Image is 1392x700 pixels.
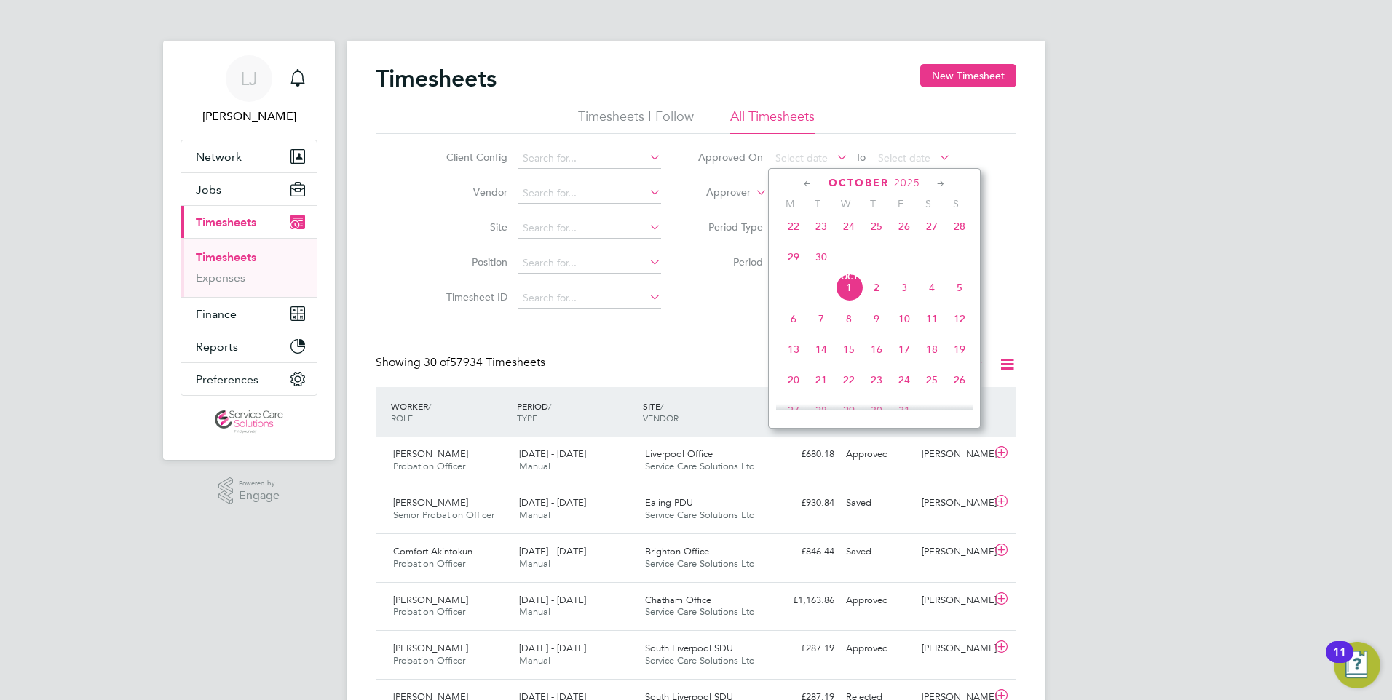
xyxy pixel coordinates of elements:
[918,335,946,363] span: 18
[887,197,914,210] span: F
[840,589,916,613] div: Approved
[519,605,550,618] span: Manual
[393,642,468,654] span: [PERSON_NAME]
[391,412,413,423] span: ROLE
[578,108,694,134] li: Timesheets I Follow
[697,220,763,234] label: Period Type
[890,335,918,363] span: 17
[780,212,807,240] span: 22
[393,460,465,472] span: Probation Officer
[764,491,840,515] div: £930.84
[196,271,245,285] a: Expenses
[890,397,918,424] span: 31
[859,197,887,210] span: T
[424,355,450,370] span: 30 of
[442,186,507,199] label: Vendor
[776,197,804,210] span: M
[916,442,992,466] div: [PERSON_NAME]
[393,496,468,509] span: [PERSON_NAME]
[946,305,973,333] span: 12
[780,366,807,394] span: 20
[764,540,840,564] div: £846.44
[835,212,863,240] span: 24
[393,594,468,606] span: [PERSON_NAME]
[807,305,835,333] span: 7
[946,366,973,394] span: 26
[840,491,916,515] div: Saved
[519,594,586,606] span: [DATE] - [DATE]
[835,305,863,333] span: 8
[840,540,916,564] div: Saved
[181,330,317,362] button: Reports
[685,186,751,200] label: Approver
[916,540,992,564] div: [PERSON_NAME]
[946,335,973,363] span: 19
[218,477,280,505] a: Powered byEngage
[181,140,317,172] button: Network
[918,274,946,301] span: 4
[835,397,863,424] span: 29
[196,307,237,321] span: Finance
[780,397,807,424] span: 27
[196,250,256,264] a: Timesheets
[181,173,317,205] button: Jobs
[519,460,550,472] span: Manual
[697,151,763,164] label: Approved On
[519,509,550,521] span: Manual
[442,255,507,269] label: Position
[835,274,863,281] span: Oct
[181,206,317,238] button: Timesheets
[829,177,889,189] span: October
[780,305,807,333] span: 6
[519,448,586,460] span: [DATE] - [DATE]
[764,589,840,613] div: £1,163.86
[181,55,317,125] a: LJ[PERSON_NAME]
[376,355,548,370] div: Showing
[916,491,992,515] div: [PERSON_NAME]
[916,637,992,661] div: [PERSON_NAME]
[643,412,679,423] span: VENDOR
[519,642,586,654] span: [DATE] - [DATE]
[518,218,661,239] input: Search for...
[518,183,661,204] input: Search for...
[890,212,918,240] span: 26
[863,335,890,363] span: 16
[645,642,733,654] span: South Liverpool SDU
[918,305,946,333] span: 11
[518,253,661,274] input: Search for...
[393,509,494,521] span: Senior Probation Officer
[519,496,586,509] span: [DATE] - [DATE]
[835,335,863,363] span: 15
[239,490,280,502] span: Engage
[918,366,946,394] span: 25
[645,605,755,618] span: Service Care Solutions Ltd
[807,243,835,271] span: 30
[916,589,992,613] div: [PERSON_NAME]
[181,238,317,297] div: Timesheets
[863,212,890,240] span: 25
[863,397,890,424] span: 30
[181,363,317,395] button: Preferences
[697,255,763,269] label: Period
[181,410,317,434] a: Go to home page
[660,400,663,412] span: /
[181,108,317,125] span: Lucy Jolley
[519,654,550,667] span: Manual
[196,373,258,386] span: Preferences
[215,410,283,434] img: servicecare-logo-retina.png
[393,448,468,460] span: [PERSON_NAME]
[196,340,238,354] span: Reports
[775,151,828,164] span: Select date
[548,400,551,412] span: /
[807,335,835,363] span: 14
[863,305,890,333] span: 9
[393,557,465,570] span: Probation Officer
[442,220,507,234] label: Site
[517,412,537,423] span: TYPE
[1334,642,1380,688] button: Open Resource Center, 11 new notifications
[780,243,807,271] span: 29
[863,366,890,394] span: 23
[645,460,755,472] span: Service Care Solutions Ltd
[780,335,807,363] span: 13
[240,69,258,88] span: LJ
